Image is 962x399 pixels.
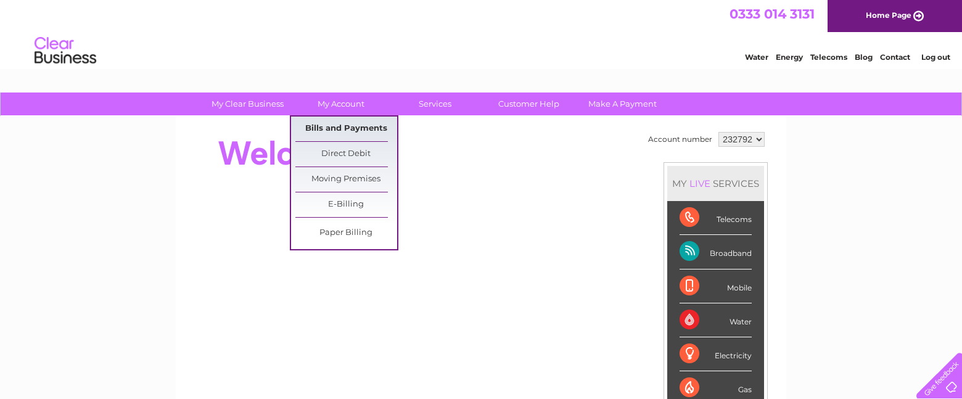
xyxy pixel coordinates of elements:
img: logo.png [34,32,97,70]
a: Paper Billing [295,221,397,245]
div: MY SERVICES [667,166,764,201]
a: Telecoms [810,52,847,62]
a: E-Billing [295,192,397,217]
a: 0333 014 3131 [730,6,815,22]
div: Mobile [680,269,752,303]
div: LIVE [687,178,713,189]
a: Blog [855,52,873,62]
a: My Clear Business [197,93,298,115]
a: Moving Premises [295,167,397,192]
div: Clear Business is a trading name of Verastar Limited (registered in [GEOGRAPHIC_DATA] No. 3667643... [191,7,773,60]
a: Make A Payment [572,93,673,115]
a: Log out [921,52,950,62]
a: Customer Help [478,93,580,115]
div: Broadband [680,235,752,269]
div: Water [680,303,752,337]
a: Contact [880,52,910,62]
a: My Account [290,93,392,115]
a: Water [745,52,768,62]
div: Electricity [680,337,752,371]
div: Telecoms [680,201,752,235]
a: Services [384,93,486,115]
a: Energy [776,52,803,62]
a: Bills and Payments [295,117,397,141]
a: Direct Debit [295,142,397,167]
td: Account number [645,129,715,150]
